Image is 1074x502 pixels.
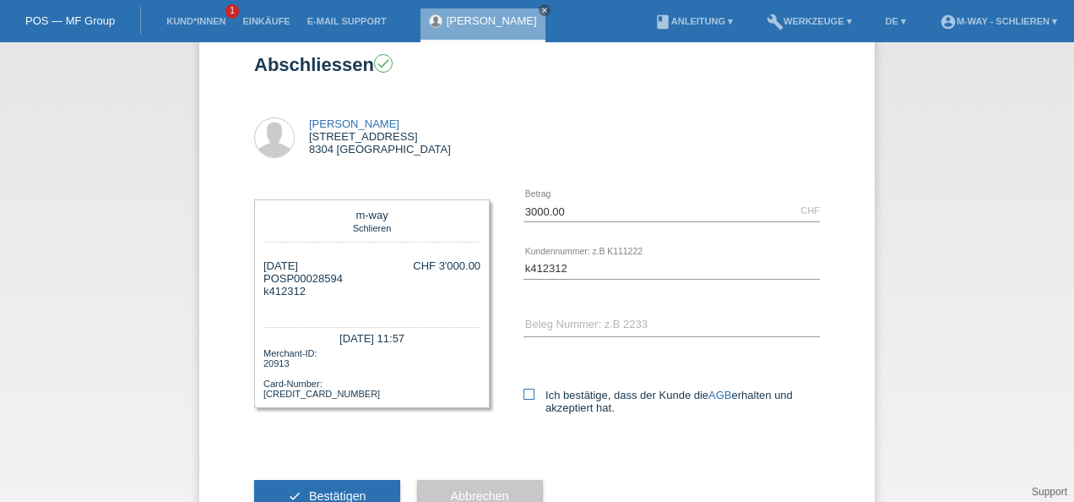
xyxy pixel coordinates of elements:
[299,16,395,26] a: E-Mail Support
[309,117,451,156] div: [STREET_ADDRESS] 8304 [GEOGRAPHIC_DATA]
[376,56,391,71] i: check
[158,16,234,26] a: Kund*innen
[540,6,549,14] i: close
[767,14,784,30] i: build
[225,4,239,19] span: 1
[877,16,914,26] a: DE ▾
[931,16,1066,26] a: account_circlem-way - Schlieren ▾
[25,14,115,27] a: POS — MF Group
[800,205,820,216] div: CHF
[523,389,820,414] label: Ich bestätige, dass der Kunde die erhalten und akzeptiert hat.
[263,346,480,399] div: Merchant-ID: 20913 Card-Number: [CREDIT_CARD_NUMBER]
[263,259,343,310] div: [DATE] POSP00028594
[940,14,957,30] i: account_circle
[309,117,399,130] a: [PERSON_NAME]
[1032,486,1067,498] a: Support
[413,259,480,272] div: CHF 3'000.00
[654,14,671,30] i: book
[646,16,741,26] a: bookAnleitung ▾
[234,16,298,26] a: Einkäufe
[708,389,731,401] a: AGB
[539,4,551,16] a: close
[263,327,480,346] div: [DATE] 11:57
[447,14,537,27] a: [PERSON_NAME]
[254,54,820,75] h1: Abschliessen
[268,209,476,221] div: m-way
[758,16,860,26] a: buildWerkzeuge ▾
[268,221,476,233] div: Schlieren
[263,285,306,297] span: k412312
